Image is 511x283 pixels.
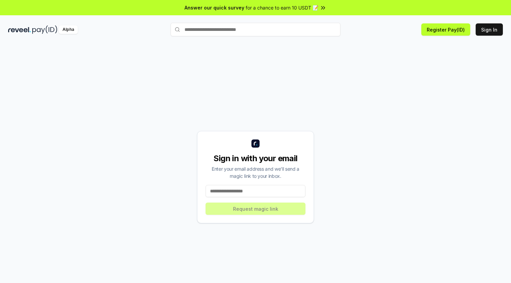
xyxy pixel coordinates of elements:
[8,25,31,34] img: reveel_dark
[421,23,470,36] button: Register Pay(ID)
[246,4,318,11] span: for a chance to earn 10 USDT 📝
[206,153,305,164] div: Sign in with your email
[251,139,260,148] img: logo_small
[184,4,244,11] span: Answer our quick survey
[476,23,503,36] button: Sign In
[206,165,305,180] div: Enter your email address and we’ll send a magic link to your inbox.
[32,25,57,34] img: pay_id
[59,25,78,34] div: Alpha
